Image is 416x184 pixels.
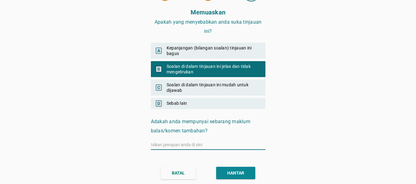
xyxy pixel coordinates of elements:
div: Soalan di dalam tinjauan ini jelas dan tidak mengelirukan [151,61,265,77]
div: Kepanjangan (bilangan soalan) tinjauan ini bagus [151,43,265,59]
div: Soalan di dalam tinjauan ini mudah untuk dijawab [151,80,265,96]
button: HANTAR [216,167,255,179]
span: C [156,84,162,91]
span: Adakah anda mempunyai sebarang maklum balas/komen tambahan? [151,119,250,134]
span: B [156,66,162,72]
input: Isikan jawapan anda di sini [151,140,265,150]
div: BATAL [172,170,185,176]
span: A [156,48,162,54]
strong: Memuaskan [191,9,225,16]
button: BATAL [161,167,196,179]
span: D [156,100,162,107]
span: Apakah yang menyebabkan anda suka tinjauan ini? [155,19,262,34]
div: Sebab lain [151,98,265,109]
div: HANTAR [227,170,244,176]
